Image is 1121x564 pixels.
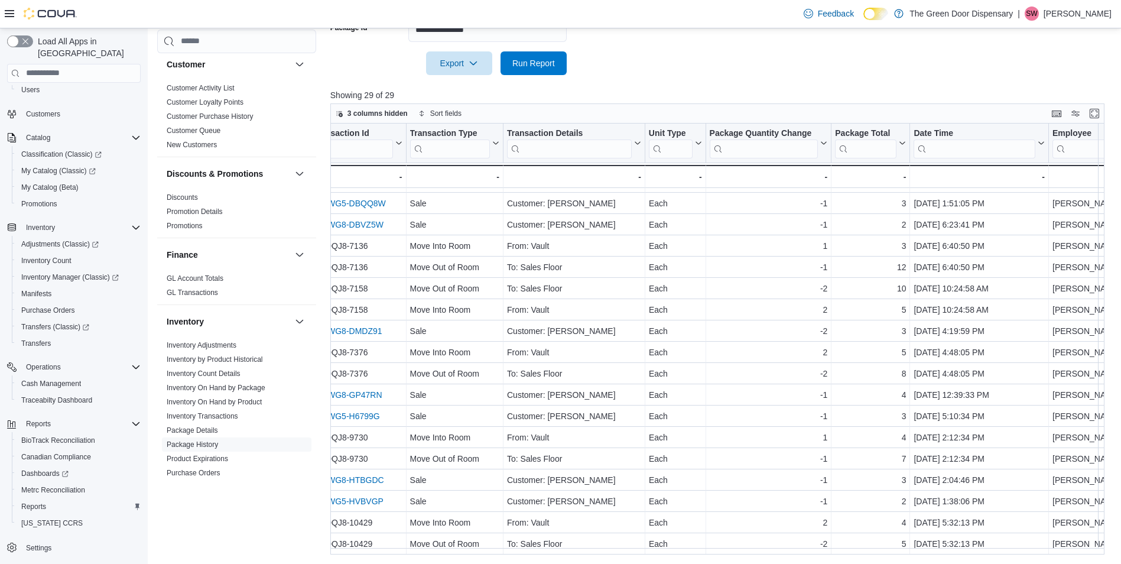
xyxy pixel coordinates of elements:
button: Customer [167,59,290,70]
button: Discounts & Promotions [293,167,307,181]
a: Package History [167,440,218,449]
div: [DATE] 5:21:29 PM [914,175,1045,189]
div: [DATE] 4:48:05 PM [914,345,1045,359]
div: -1 [709,388,827,402]
span: Washington CCRS [17,516,141,530]
div: Package Total [835,128,896,158]
div: Transaction Type [410,128,489,158]
span: Sort fields [430,109,462,118]
a: Classification (Classic) [12,146,145,163]
a: Cash Management [17,377,86,391]
span: Canadian Compliance [17,450,141,464]
span: Inventory Count [21,256,72,265]
span: Customer Queue [167,126,220,135]
button: Export [426,51,492,75]
span: Transfers (Classic) [21,322,89,332]
a: INDWG8-GP47RN [313,390,382,400]
div: - [410,170,499,184]
div: To: Sales Floor [507,281,641,296]
span: Customer Activity List [167,83,235,93]
div: Transaction Id [313,128,393,139]
span: Promotions [17,197,141,211]
span: Customer Purchase History [167,112,254,121]
button: Customer [293,57,307,72]
div: MVDQJ8-7136 [313,239,402,253]
span: Traceabilty Dashboard [21,396,92,405]
button: Catalog [21,131,55,145]
a: Feedback [799,2,859,25]
a: Customer Activity List [167,84,235,92]
a: Product Expirations [167,455,228,463]
h3: Inventory [167,316,204,328]
div: Each [649,324,702,338]
a: Metrc Reconciliation [17,483,90,497]
button: [US_STATE] CCRS [12,515,145,531]
div: Each [649,367,702,381]
div: Customer: [PERSON_NAME] [507,388,641,402]
div: Each [649,175,702,189]
div: [DATE] 6:23:41 PM [914,218,1045,232]
div: Each [649,303,702,317]
div: From: Vault [507,303,641,317]
button: Transaction Type [410,128,499,158]
button: Inventory Count [12,252,145,269]
div: - [507,170,641,184]
a: Inventory Count Details [167,369,241,378]
p: | [1018,7,1020,21]
span: Reports [21,502,46,511]
button: Transaction Details [507,128,641,158]
a: INDWG5-DBQQ8W [313,199,386,208]
span: GL Transactions [167,288,218,297]
p: The Green Door Dispensary [909,7,1013,21]
button: Discounts & Promotions [167,168,290,180]
h3: Customer [167,59,205,70]
button: Transfers [12,335,145,352]
button: Inventory [21,221,60,235]
div: 10 [835,281,906,296]
div: Customer: [PERSON_NAME] [507,324,641,338]
p: Showing 29 of 29 [330,89,1113,101]
div: MVDQJ8-7376 [313,367,402,381]
span: Discounts [167,193,198,202]
div: Stacy Weegar [1025,7,1039,21]
h3: Finance [167,249,198,261]
button: Finance [167,249,290,261]
div: Package Quantity Change [709,128,818,139]
span: BioTrack Reconciliation [21,436,95,445]
div: Each [649,218,702,232]
div: [DATE] 6:40:50 PM [914,260,1045,274]
span: Customer Loyalty Points [167,98,243,107]
span: 3 columns hidden [347,109,408,118]
div: Each [649,281,702,296]
button: Reports [2,416,145,432]
button: Users [12,82,145,98]
div: 3 [835,196,906,210]
span: Load All Apps in [GEOGRAPHIC_DATA] [33,35,141,59]
button: Transaction Id [313,128,402,158]
span: Adjustments (Classic) [17,237,141,251]
button: Metrc Reconciliation [12,482,145,498]
span: Settings [26,543,51,553]
a: Promotions [17,197,62,211]
a: Inventory by Product Historical [167,355,263,364]
span: New Customers [167,140,217,150]
button: Keyboard shortcuts [1049,106,1064,121]
div: Each [649,345,702,359]
a: Inventory On Hand by Package [167,384,265,392]
div: 2 [709,345,827,359]
div: Finance [157,271,316,304]
a: Purchase Orders [167,469,220,477]
a: Inventory Transactions [167,412,238,420]
a: Dashboards [17,466,73,481]
a: Customers [21,107,65,121]
span: Inventory On Hand by Package [167,383,265,393]
div: To: Sales Floor [507,260,641,274]
span: Operations [21,360,141,374]
span: Manifests [17,287,141,301]
div: Package Total [835,128,896,139]
button: My Catalog (Beta) [12,179,145,196]
div: MVDQJ8-7136 [313,260,402,274]
span: Operations [26,362,61,372]
div: Move Out of Room [410,367,499,381]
